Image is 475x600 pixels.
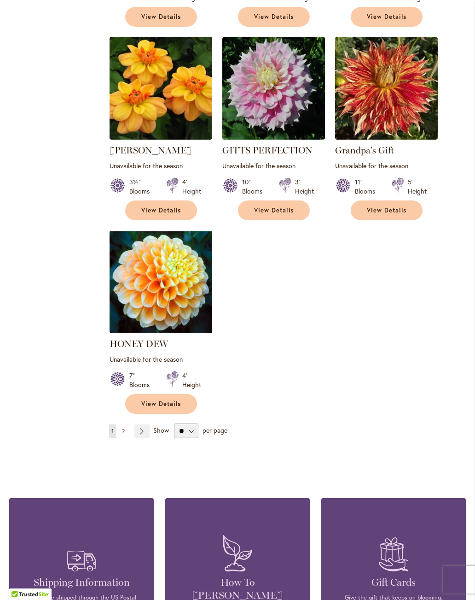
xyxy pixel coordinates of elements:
[110,161,212,170] p: Unavailable for the season
[408,177,427,196] div: 5' Height
[110,133,212,141] a: Ginger Snap
[125,200,197,220] a: View Details
[367,206,406,214] span: View Details
[110,326,212,335] a: Honey Dew
[129,177,155,196] div: 3½" Blooms
[222,37,325,140] img: GITTS PERFECTION
[254,13,294,21] span: View Details
[242,177,268,196] div: 10" Blooms
[120,424,127,438] a: 2
[222,145,313,156] a: GITTS PERFECTION
[110,145,191,156] a: [PERSON_NAME]
[295,177,314,196] div: 3' Height
[335,161,438,170] p: Unavailable for the season
[141,13,181,21] span: View Details
[7,567,33,593] iframe: Launch Accessibility Center
[335,37,438,140] img: Grandpa's Gift
[355,177,381,196] div: 11" Blooms
[254,206,294,214] span: View Details
[222,161,325,170] p: Unavailable for the season
[110,338,168,349] a: HONEY DEW
[222,133,325,141] a: GITTS PERFECTION
[238,200,310,220] a: View Details
[111,428,114,435] span: 1
[335,576,452,589] h4: Gift Cards
[203,426,227,435] span: per page
[125,7,197,27] a: View Details
[335,133,438,141] a: Grandpa's Gift
[182,371,201,389] div: 4' Height
[351,200,423,220] a: View Details
[125,394,197,414] a: View Details
[182,177,201,196] div: 4' Height
[23,576,140,589] h4: Shipping Information
[351,7,423,27] a: View Details
[141,206,181,214] span: View Details
[141,400,181,408] span: View Details
[335,145,394,156] a: Grandpa's Gift
[110,355,212,364] p: Unavailable for the season
[238,7,310,27] a: View Details
[110,37,212,140] img: Ginger Snap
[367,13,406,21] span: View Details
[122,428,125,435] span: 2
[153,426,169,435] span: Show
[110,230,212,333] img: Honey Dew
[129,371,155,389] div: 7" Blooms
